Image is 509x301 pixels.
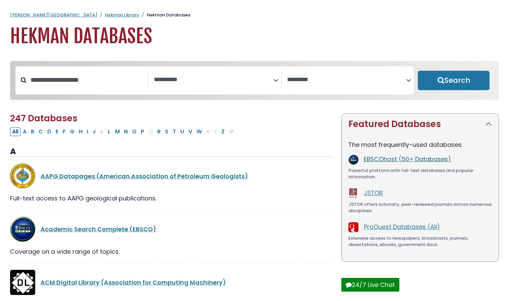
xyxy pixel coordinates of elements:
div: JSTOR offers scholarly, peer-reviewed journals across numerous disciplines. [348,201,492,214]
nav: breadcrumb [10,12,499,18]
h3: A [10,147,333,157]
button: Filter Results B [29,127,36,136]
button: Filter Results C [37,127,45,136]
a: ProQuest Databases (All) [364,223,440,231]
button: Filter Results V [186,127,194,136]
a: [PERSON_NAME][GEOGRAPHIC_DATA] [10,12,97,18]
a: Academic Search Complete (EBSCO) [41,225,156,233]
h1: Hekman Databases [10,25,499,48]
button: Filter Results W [194,127,204,136]
div: Alpha-list to filter by first letter of database name [10,127,236,135]
button: Filter Results J [91,127,98,136]
button: Filter Results H [77,127,84,136]
button: Filter Results Z [219,127,227,136]
a: Hekman Library [105,12,139,18]
button: Filter Results E [54,127,60,136]
a: AAPG Datapages (American Association of Petroleum Geologists) [41,172,248,180]
button: Filter Results F [61,127,68,136]
textarea: Search [154,76,273,83]
p: The most frequently-used databases [348,140,492,149]
button: Filter Results L [106,127,113,136]
button: Submit for Search Results [418,71,490,90]
button: Featured Databases [342,114,499,135]
button: Filter Results A [21,127,29,136]
button: Filter Results T [171,127,178,136]
button: Filter Results D [45,127,53,136]
a: ACM Digital Library (Association for Computing Machinery) [41,278,226,287]
button: Filter Results I [85,127,90,136]
button: Filter Results R [155,127,163,136]
button: All [10,127,20,136]
input: Search database by title or keyword [26,74,148,85]
nav: Search filters [10,61,499,100]
a: EBSCOhost (50+ Databases) [364,155,451,163]
div: Extensive access to newspapers, broadcasts, journals, dissertations, ebooks, government docs. [348,235,492,248]
button: Filter Results M [113,127,122,136]
a: JSTOR [364,189,383,197]
button: Filter Results U [178,127,186,136]
button: Filter Results S [163,127,170,136]
button: 24/7 Live Chat [341,278,399,292]
div: Coverage on a wide range of topics. [10,247,333,256]
div: Full-text access to AAPG geological publications. [10,194,333,203]
button: Filter Results G [68,127,76,136]
li: Hekman Databases [139,12,190,18]
div: Powerful platform with full-text databases and popular information. [348,167,492,180]
textarea: Search [287,76,406,83]
span: 247 Databases [10,112,77,124]
button: Filter Results N [122,127,130,136]
button: Filter Results P [139,127,146,136]
button: Filter Results O [130,127,138,136]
